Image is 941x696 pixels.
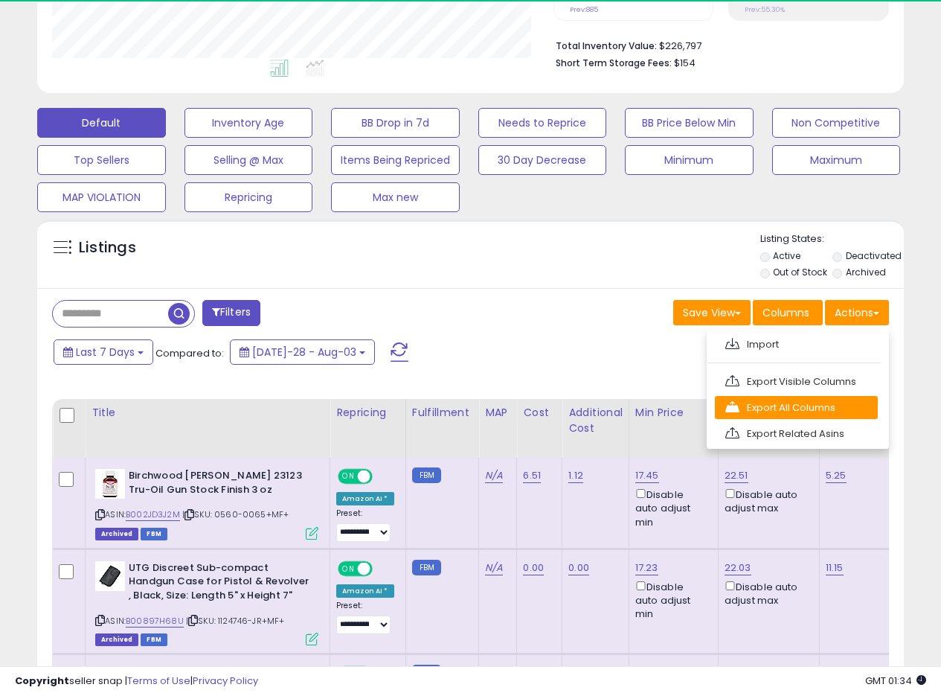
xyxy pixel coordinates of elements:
button: Last 7 Days [54,339,153,365]
span: Listings that have been deleted from Seller Central [95,528,138,540]
button: Inventory Age [184,108,313,138]
a: 6.51 [523,468,541,483]
a: Import [715,333,878,356]
a: 22.51 [725,468,748,483]
p: Listing States: [760,232,904,246]
span: | SKU: 0560-0065+MF+ [182,508,289,520]
button: Max new [331,182,460,212]
b: UTG Discreet Sub-compact Handgun Case for Pistol & Revolver , Black, Size: Length 5" x Height 7" [129,561,309,607]
a: Terms of Use [127,674,190,688]
a: N/A [485,561,503,575]
span: FBM [141,633,167,646]
button: [DATE]-28 - Aug-03 [230,339,375,365]
span: Last 7 Days [76,345,135,360]
div: Repricing [336,405,399,421]
button: Non Competitive [772,108,901,138]
a: 17.23 [635,561,658,575]
a: 1.12 [568,468,583,483]
button: BB Drop in 7d [331,108,460,138]
div: Disable auto adjust max [725,486,808,515]
a: 11.15 [826,561,844,575]
button: Repricing [184,182,313,212]
a: N/A [485,468,503,483]
div: Additional Cost [568,405,623,436]
span: OFF [370,470,394,483]
h5: Listings [79,237,136,258]
div: Min Price [635,405,712,421]
button: Columns [753,300,823,325]
div: Amazon AI * [336,584,394,598]
a: 5.25 [826,468,847,483]
small: FBM [412,560,441,575]
span: ON [339,562,358,575]
div: Title [91,405,324,421]
span: | SKU: 1124746-JR+MF+ [186,615,285,627]
a: Export Visible Columns [715,370,878,393]
label: Out of Stock [773,266,827,278]
img: 41MmEc9rgCL._SL40_.jpg [95,561,125,591]
div: ASIN: [95,561,318,644]
label: Deactivated [846,249,902,262]
span: [DATE]-28 - Aug-03 [252,345,356,360]
button: Save View [673,300,751,325]
a: Privacy Policy [193,674,258,688]
button: BB Price Below Min [625,108,754,138]
span: OFF [370,562,394,575]
label: Active [773,249,800,262]
div: Disable auto adjust min [635,578,707,622]
button: Default [37,108,166,138]
div: Fulfillment [412,405,472,421]
div: Disable auto adjust max [725,578,808,607]
a: B00897H68U [126,615,184,628]
button: Needs to Reprice [478,108,607,138]
strong: Copyright [15,674,69,688]
button: Items Being Repriced [331,145,460,175]
div: Amazon AI * [336,492,394,505]
button: Minimum [625,145,754,175]
button: Actions [825,300,889,325]
span: 2025-08-11 01:34 GMT [865,674,926,688]
button: Maximum [772,145,901,175]
a: Export Related Asins [715,422,878,445]
span: ON [339,470,358,483]
span: Columns [762,305,809,320]
a: 0.00 [523,561,544,575]
button: MAP VIOLATION [37,182,166,212]
div: seller snap | | [15,674,258,689]
div: Disable auto adjust min [635,486,707,529]
a: 0.00 [568,561,589,575]
label: Archived [846,266,886,278]
div: MAP [485,405,510,421]
span: Listings that have been deleted from Seller Central [95,633,138,646]
div: Cost [523,405,556,421]
div: Preset: [336,508,394,542]
button: Filters [202,300,260,326]
img: 41bdaM3GZEL._SL40_.jpg [95,469,125,499]
a: B002JD3J2M [126,508,180,521]
button: Selling @ Max [184,145,313,175]
a: 22.03 [725,561,751,575]
div: Preset: [336,601,394,634]
b: Birchwood [PERSON_NAME] 23123 Tru-Oil Gun Stock Finish 3 oz [129,469,309,500]
span: FBM [141,528,167,540]
div: ASIN: [95,469,318,538]
a: 17.45 [635,468,659,483]
button: 30 Day Decrease [478,145,607,175]
button: Top Sellers [37,145,166,175]
a: Export All Columns [715,396,878,419]
small: FBM [412,467,441,483]
span: Compared to: [155,346,224,360]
